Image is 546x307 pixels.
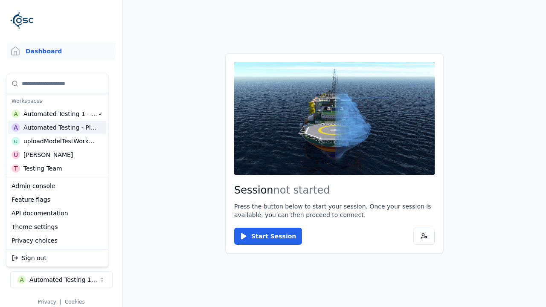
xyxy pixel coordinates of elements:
div: API documentation [8,206,106,220]
div: Workspaces [8,95,106,107]
div: Automated Testing 1 - Playwright [23,110,98,118]
div: Testing Team [23,164,62,173]
div: Sign out [8,251,106,265]
div: u [12,137,20,145]
div: Theme settings [8,220,106,234]
div: [PERSON_NAME] [23,151,73,159]
div: U [12,151,20,159]
div: Feature flags [8,193,106,206]
div: T [12,164,20,173]
div: Privacy choices [8,234,106,247]
div: Suggestions [6,249,108,266]
div: Suggestions [6,74,108,177]
div: A [12,123,20,132]
div: Suggestions [6,177,108,249]
div: A [12,110,20,118]
div: Admin console [8,179,106,193]
div: uploadModelTestWorkspace [23,137,97,145]
div: Automated Testing - Playwright [23,123,97,132]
